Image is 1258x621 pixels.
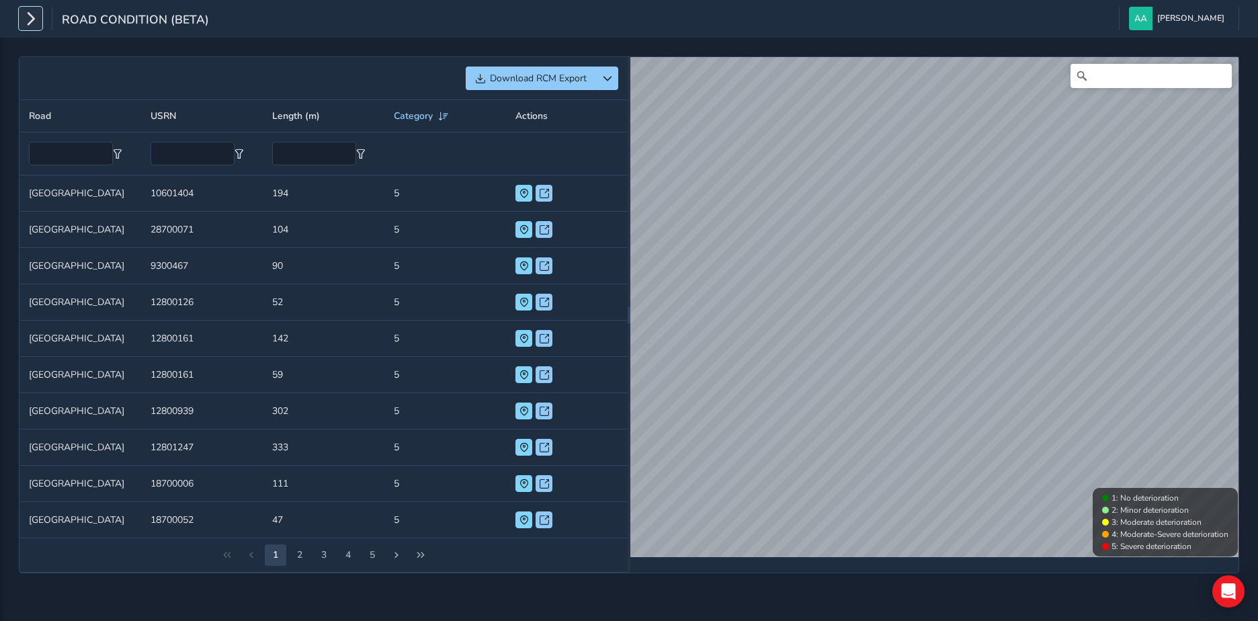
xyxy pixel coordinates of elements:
td: 12800161 [141,357,263,393]
td: 9300467 [141,248,263,284]
td: [GEOGRAPHIC_DATA] [19,284,141,321]
button: Filter [113,149,122,159]
span: 2: Minor deterioration [1112,505,1189,515]
td: 142 [263,321,384,357]
td: 12800161 [141,321,263,357]
td: 47 [263,502,384,538]
button: [PERSON_NAME] [1129,7,1229,30]
button: Next Page [386,544,407,566]
span: Road [29,110,51,122]
span: Length (m) [272,110,320,122]
td: [GEOGRAPHIC_DATA] [19,175,141,212]
span: 5: Severe deterioration [1112,541,1191,552]
td: 59 [263,357,384,393]
canvas: Map [630,57,1239,557]
td: 5 [384,357,506,393]
td: 5 [384,502,506,538]
td: 104 [263,212,384,248]
td: 5 [384,284,506,321]
td: [GEOGRAPHIC_DATA] [19,429,141,466]
td: 5 [384,429,506,466]
button: Page 2 [265,544,286,566]
button: Filter [356,149,366,159]
td: 5 [384,175,506,212]
span: 4: Moderate-Severe deterioration [1112,529,1228,540]
td: 194 [263,175,384,212]
td: [GEOGRAPHIC_DATA] [19,321,141,357]
button: Last Page [410,544,431,566]
td: 12800126 [141,284,263,321]
button: Page 3 [289,544,310,566]
span: Download RCM Export [490,72,587,85]
span: Road Condition (Beta) [62,11,209,30]
td: 5 [384,321,506,357]
span: 1: No deterioration [1112,493,1179,503]
td: [GEOGRAPHIC_DATA] [19,466,141,502]
td: 90 [263,248,384,284]
button: Page 5 [337,544,359,566]
td: 5 [384,248,506,284]
span: Actions [515,110,548,122]
div: Open Intercom Messenger [1212,575,1245,608]
td: [GEOGRAPHIC_DATA] [19,248,141,284]
td: 12800939 [141,393,263,429]
td: 5 [384,212,506,248]
td: [GEOGRAPHIC_DATA] [19,212,141,248]
td: 28700071 [141,212,263,248]
td: [GEOGRAPHIC_DATA] [19,393,141,429]
td: 111 [263,466,384,502]
td: 5 [384,466,506,502]
td: 12801247 [141,429,263,466]
img: diamond-layout [1129,7,1152,30]
button: Page 4 [313,544,335,566]
td: [GEOGRAPHIC_DATA] [19,357,141,393]
button: Download RCM Export [466,67,596,90]
span: 3: Moderate deterioration [1112,517,1202,528]
button: Filter [235,149,244,159]
span: Category [394,110,433,122]
td: 333 [263,429,384,466]
td: 302 [263,393,384,429]
button: Page 6 [362,544,383,566]
td: 18700052 [141,502,263,538]
td: 18700006 [141,466,263,502]
span: [PERSON_NAME] [1157,7,1224,30]
td: 52 [263,284,384,321]
td: [GEOGRAPHIC_DATA] [19,502,141,538]
span: USRN [151,110,176,122]
td: 10601404 [141,175,263,212]
td: 5 [384,393,506,429]
input: Search [1071,64,1232,88]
